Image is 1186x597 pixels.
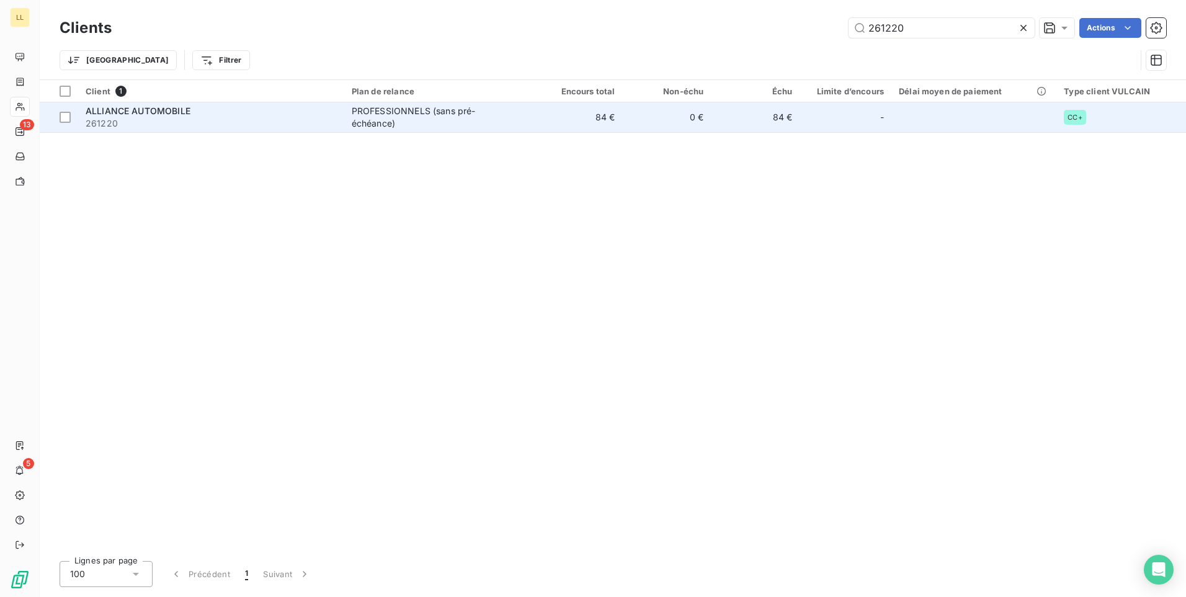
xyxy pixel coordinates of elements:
div: PROFESSIONNELS (sans pré-échéance) [352,105,507,130]
div: Échu [718,86,792,96]
span: 100 [70,568,85,580]
button: Filtrer [192,50,249,70]
button: Actions [1079,18,1141,38]
span: Client [86,86,110,96]
div: Délai moyen de paiement [899,86,1049,96]
td: 84 € [711,102,800,132]
button: 1 [238,561,256,587]
td: 84 € [534,102,623,132]
div: Encours total [542,86,615,96]
div: Plan de relance [352,86,527,96]
span: 1 [245,568,248,580]
span: 13 [20,119,34,130]
span: ALLIANCE AUTOMOBILE [86,105,190,116]
div: Limite d’encours [807,86,884,96]
td: 0 € [623,102,711,132]
span: 1 [115,86,127,97]
button: Précédent [163,561,238,587]
span: 5 [23,458,34,469]
button: [GEOGRAPHIC_DATA] [60,50,177,70]
img: Logo LeanPay [10,570,30,590]
span: CC+ [1068,114,1082,121]
input: Rechercher [849,18,1035,38]
div: Non-échu [630,86,704,96]
div: LL [10,7,30,27]
span: 261220 [86,117,337,130]
button: Suivant [256,561,318,587]
div: Open Intercom Messenger [1144,555,1174,585]
div: Type client VULCAIN [1064,86,1179,96]
span: - [880,111,884,123]
h3: Clients [60,17,112,39]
